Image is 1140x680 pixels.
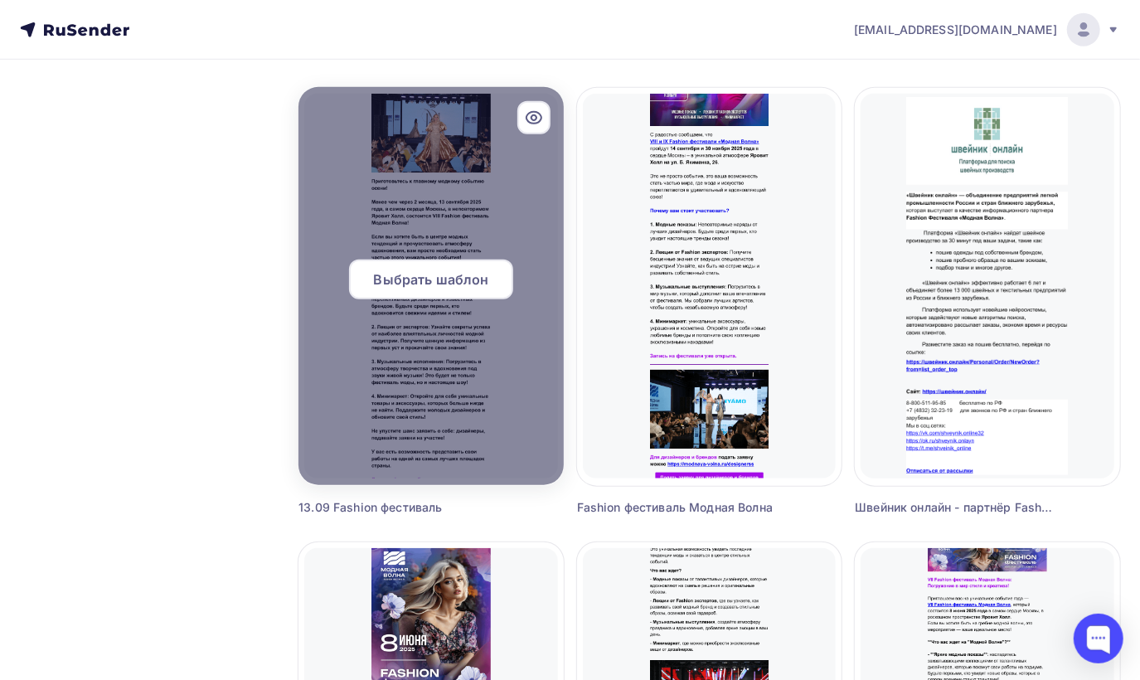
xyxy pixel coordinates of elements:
a: [EMAIL_ADDRESS][DOMAIN_NAME] [854,13,1120,46]
div: Fashion фестиваль Модная Волна [577,499,776,516]
div: Швейник онлайн - партнёр Fashion фестиваля Модная Волна [855,499,1054,516]
span: Выбрать шаблон [374,270,489,289]
div: 13.09 Fashion фестиваль [298,499,497,516]
span: [EMAIL_ADDRESS][DOMAIN_NAME] [854,22,1057,38]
